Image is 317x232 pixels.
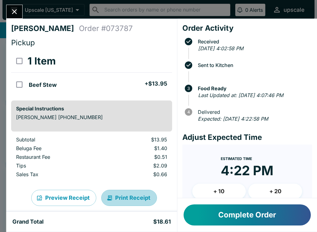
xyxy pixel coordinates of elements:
text: 3 [187,86,190,91]
span: Sent to Kitchen [195,62,312,68]
h5: + $13.95 [145,80,167,87]
h5: $18.61 [153,218,171,225]
h5: Grand Total [12,218,44,225]
h5: Beef Stew [29,81,57,89]
p: $2.09 [108,163,167,169]
p: $0.66 [108,171,167,177]
h4: Adjust Expected Time [182,133,312,142]
p: Tips [16,163,98,169]
button: + 10 [192,184,246,199]
button: + 20 [248,184,302,199]
button: Preview Receipt [31,190,96,206]
span: Food Ready [195,86,312,91]
table: orders table [11,136,172,180]
h4: Order # 073787 [79,24,133,33]
button: Print Receipt [101,190,157,206]
em: Expected: [DATE] 4:22:58 PM [198,116,268,122]
p: Beluga Fee [16,145,98,151]
span: Estimated Time [221,156,252,161]
p: $1.40 [108,145,167,151]
span: Delivered [195,109,312,115]
time: 4:22 PM [221,163,273,179]
h6: Special Instructions [16,105,167,112]
p: Subtotal [16,136,98,143]
h3: 1 Item [28,55,56,67]
em: [DATE] 4:02:58 PM [198,45,243,51]
h4: Order Activity [182,24,312,33]
p: Restaurant Fee [16,154,98,160]
h4: [PERSON_NAME] [11,24,79,33]
p: Sales Tax [16,171,98,177]
p: $13.95 [108,136,167,143]
p: [PERSON_NAME] [PHONE_NUMBER] [16,114,167,120]
button: Close [7,5,22,18]
span: Pickup [11,38,35,47]
em: Last Updated at: [DATE] 4:07:46 PM [198,92,283,98]
button: Complete Order [184,204,311,225]
text: 4 [187,109,190,114]
span: Received [195,39,312,44]
p: $0.51 [108,154,167,160]
table: orders table [11,50,172,96]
